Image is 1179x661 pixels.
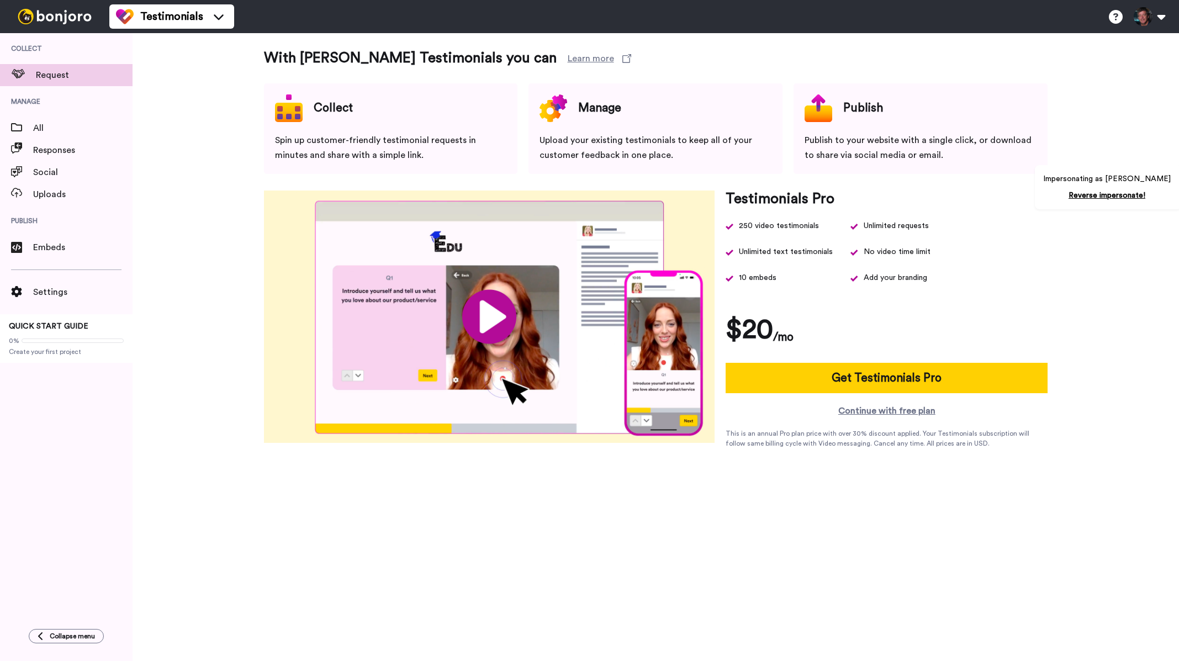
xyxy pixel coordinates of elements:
a: Continue with free plan [726,404,1048,417]
div: Get Testimonials Pro [832,369,942,387]
h4: /mo [773,328,794,346]
span: Testimonials [140,9,203,24]
span: Settings [33,285,133,299]
span: All [33,121,133,135]
div: Publish [843,94,883,122]
span: Request [36,68,133,82]
span: Uploads [33,188,133,201]
div: 250 video testimonials [739,219,819,234]
span: 0% [9,336,19,345]
a: Learn more [568,52,631,65]
div: Learn more [568,52,614,65]
h1: $20 [726,313,773,346]
h3: With [PERSON_NAME] Testimonials you can [264,50,557,67]
span: Create your first project [9,347,124,356]
p: Impersonating as [PERSON_NAME] [1043,173,1171,184]
span: Unlimited text testimonials [739,245,833,260]
div: Manage [578,94,621,122]
div: Spin up customer-friendly testimonial requests in minutes and share with a simple link. [275,133,507,163]
span: QUICK START GUIDE [9,322,88,330]
div: Unlimited requests [864,219,929,234]
span: 10 embeds [739,271,776,285]
img: bj-logo-header-white.svg [13,9,96,24]
span: Social [33,166,133,179]
div: Collect [314,94,353,122]
div: Upload your existing testimonials to keep all of your customer feedback in one place. [540,133,771,163]
span: No video time limit [864,245,930,260]
h3: Testimonials Pro [726,191,834,208]
div: Publish to your website with a single click, or download to share via social media or email. [805,133,1037,163]
img: tm-color.svg [116,8,134,25]
div: This is an annual Pro plan price with over 30% discount applied. Your Testimonials subscription w... [726,429,1048,448]
span: Embeds [33,241,133,254]
a: Reverse impersonate! [1069,192,1145,199]
span: Responses [33,144,133,157]
button: Collapse menu [29,629,104,643]
span: Add your branding [864,271,927,285]
span: Collapse menu [50,632,95,641]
